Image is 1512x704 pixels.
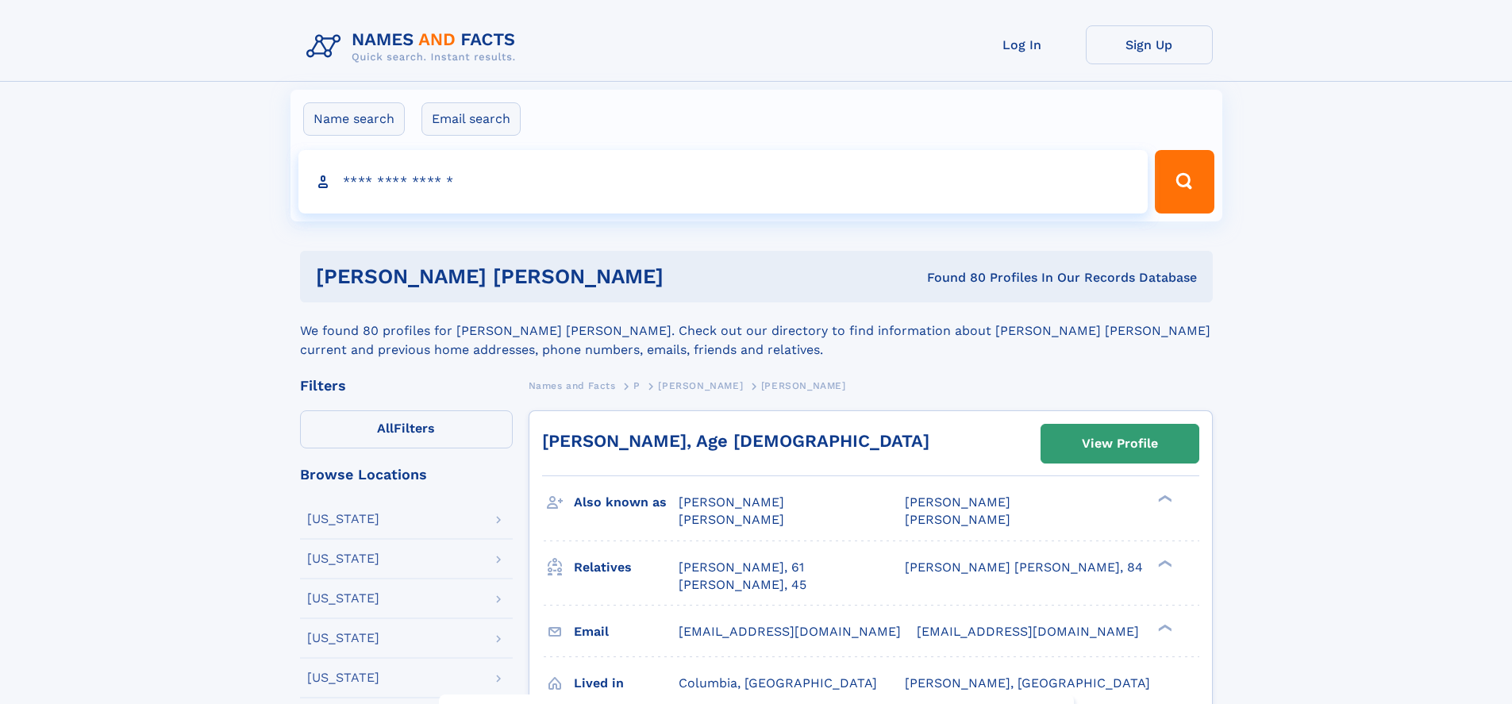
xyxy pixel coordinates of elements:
[633,380,641,391] span: P
[307,632,379,644] div: [US_STATE]
[1154,558,1173,568] div: ❯
[633,375,641,395] a: P
[679,494,784,510] span: [PERSON_NAME]
[307,552,379,565] div: [US_STATE]
[658,375,743,395] a: [PERSON_NAME]
[679,512,784,527] span: [PERSON_NAME]
[679,675,877,691] span: Columbia, [GEOGRAPHIC_DATA]
[679,624,901,639] span: [EMAIL_ADDRESS][DOMAIN_NAME]
[307,592,379,605] div: [US_STATE]
[1082,425,1158,462] div: View Profile
[574,670,679,697] h3: Lived in
[300,467,513,482] div: Browse Locations
[300,25,529,68] img: Logo Names and Facts
[795,269,1197,287] div: Found 80 Profiles In Our Records Database
[542,431,929,451] a: [PERSON_NAME], Age [DEMOGRAPHIC_DATA]
[905,512,1010,527] span: [PERSON_NAME]
[1041,425,1198,463] a: View Profile
[1155,150,1214,214] button: Search Button
[959,25,1086,64] a: Log In
[658,380,743,391] span: [PERSON_NAME]
[574,618,679,645] h3: Email
[316,267,795,287] h1: [PERSON_NAME] [PERSON_NAME]
[1154,622,1173,633] div: ❯
[298,150,1148,214] input: search input
[300,379,513,393] div: Filters
[917,624,1139,639] span: [EMAIL_ADDRESS][DOMAIN_NAME]
[679,576,806,594] a: [PERSON_NAME], 45
[679,559,804,576] a: [PERSON_NAME], 61
[905,675,1150,691] span: [PERSON_NAME], [GEOGRAPHIC_DATA]
[761,380,846,391] span: [PERSON_NAME]
[574,554,679,581] h3: Relatives
[377,421,394,436] span: All
[1154,494,1173,504] div: ❯
[529,375,616,395] a: Names and Facts
[421,102,521,136] label: Email search
[574,489,679,516] h3: Also known as
[307,513,379,525] div: [US_STATE]
[300,410,513,448] label: Filters
[303,102,405,136] label: Name search
[307,671,379,684] div: [US_STATE]
[905,494,1010,510] span: [PERSON_NAME]
[905,559,1143,576] a: [PERSON_NAME] [PERSON_NAME], 84
[300,302,1213,360] div: We found 80 profiles for [PERSON_NAME] [PERSON_NAME]. Check out our directory to find information...
[1086,25,1213,64] a: Sign Up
